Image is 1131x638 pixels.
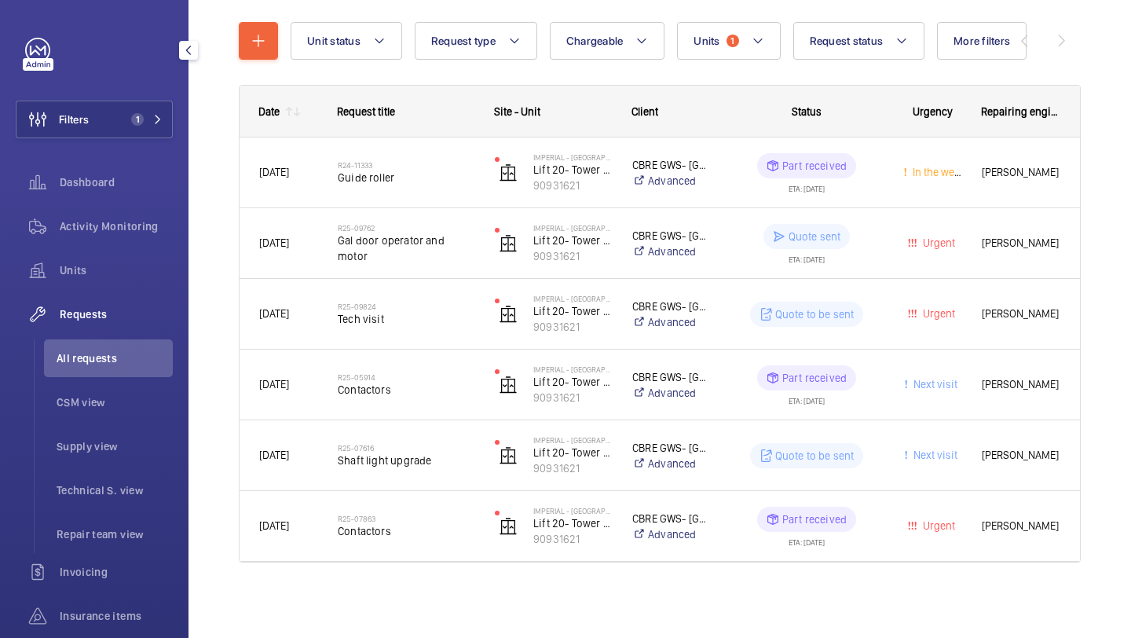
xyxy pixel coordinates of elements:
p: Imperial - [GEOGRAPHIC_DATA] [533,435,612,445]
button: Units1 [677,22,780,60]
div: Date [258,105,280,118]
h2: R25-07616 [338,443,474,453]
p: Lift 20- Tower & Laboratory Block (Passenger) [533,374,612,390]
p: CBRE GWS- [GEOGRAPHIC_DATA] ([GEOGRAPHIC_DATA]) [632,157,710,173]
p: 90931621 [533,390,612,405]
p: Imperial - [GEOGRAPHIC_DATA] [533,506,612,515]
a: Advanced [632,456,710,471]
img: elevator.svg [499,163,518,182]
button: Filters1 [16,101,173,138]
span: In the week [910,166,965,178]
span: Technical S. view [57,482,173,498]
span: [DATE] [259,449,289,461]
p: 90931621 [533,531,612,547]
a: Advanced [632,244,710,259]
span: Guide roller [338,170,474,185]
p: Part received [782,370,847,386]
span: Urgency [913,105,953,118]
button: Request status [793,22,925,60]
span: Chargeable [566,35,624,47]
p: Quote to be sent [775,306,855,322]
span: More filters [953,35,1010,47]
img: elevator.svg [499,376,518,394]
span: Urgent [920,307,955,320]
p: CBRE GWS- [GEOGRAPHIC_DATA] ([GEOGRAPHIC_DATA]) [632,511,710,526]
span: Units [694,35,719,47]
button: Chargeable [550,22,665,60]
a: Advanced [632,526,710,542]
span: Gal door operator and motor [338,233,474,264]
img: elevator.svg [499,446,518,465]
a: Advanced [632,173,710,189]
p: CBRE GWS- [GEOGRAPHIC_DATA] ([GEOGRAPHIC_DATA]) [632,369,710,385]
span: [DATE] [259,166,289,178]
span: Invoicing [60,564,173,580]
p: Imperial - [GEOGRAPHIC_DATA] [533,294,612,303]
span: Requests [60,306,173,322]
span: Site - Unit [494,105,540,118]
p: CBRE GWS- [GEOGRAPHIC_DATA] ([GEOGRAPHIC_DATA]) [632,440,710,456]
span: Shaft light upgrade [338,453,474,468]
span: [PERSON_NAME] [982,305,1060,323]
img: elevator.svg [499,234,518,253]
span: [DATE] [259,519,289,532]
p: Quote sent [789,229,841,244]
img: elevator.svg [499,305,518,324]
h2: R25-09824 [338,302,474,311]
span: [DATE] [259,307,289,320]
span: Urgent [920,519,955,532]
p: Part received [782,511,847,527]
span: [DATE] [259,236,289,249]
span: Filters [59,112,89,127]
span: CSM view [57,394,173,410]
a: Advanced [632,314,710,330]
span: Status [792,105,822,118]
span: [PERSON_NAME] [982,234,1060,252]
span: 1 [131,113,144,126]
p: Imperial - [GEOGRAPHIC_DATA] [533,365,612,374]
span: Client [631,105,658,118]
h2: R25-09762 [338,223,474,233]
div: ETA: [DATE] [789,532,825,546]
span: Next visit [910,378,957,390]
span: Tech visit [338,311,474,327]
p: Imperial - [GEOGRAPHIC_DATA] [533,223,612,233]
span: Supply view [57,438,173,454]
span: Units [60,262,173,278]
span: Request status [810,35,884,47]
span: 1 [727,35,739,47]
span: Urgent [920,236,955,249]
h2: R25-07863 [338,514,474,523]
p: Lift 20- Tower & Laboratory Block (Passenger) [533,233,612,248]
button: Request type [415,22,537,60]
span: [PERSON_NAME] [982,446,1060,464]
p: Lift 20- Tower & Laboratory Block (Passenger) [533,515,612,531]
span: [PERSON_NAME] [982,163,1060,181]
span: [PERSON_NAME] [982,376,1060,394]
div: ETA: [DATE] [789,249,825,263]
span: Repair team view [57,526,173,542]
p: 90931621 [533,178,612,193]
span: Unit status [307,35,361,47]
h2: R25-05914 [338,372,474,382]
p: Lift 20- Tower & Laboratory Block (Passenger) [533,445,612,460]
span: Insurance items [60,608,173,624]
span: Request type [431,35,496,47]
div: ETA: [DATE] [789,390,825,405]
p: 90931621 [533,319,612,335]
button: Unit status [291,22,402,60]
p: 90931621 [533,248,612,264]
a: Advanced [632,385,710,401]
span: [DATE] [259,378,289,390]
span: Dashboard [60,174,173,190]
p: 90931621 [533,460,612,476]
button: More filters [937,22,1027,60]
p: Imperial - [GEOGRAPHIC_DATA] [533,152,612,162]
span: Activity Monitoring [60,218,173,234]
span: Request title [337,105,395,118]
span: All requests [57,350,173,366]
span: Contactors [338,523,474,539]
p: CBRE GWS- [GEOGRAPHIC_DATA] ([GEOGRAPHIC_DATA]) [632,299,710,314]
p: CBRE GWS- [GEOGRAPHIC_DATA] ([GEOGRAPHIC_DATA]) [632,228,710,244]
span: Repairing engineer [981,105,1061,118]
